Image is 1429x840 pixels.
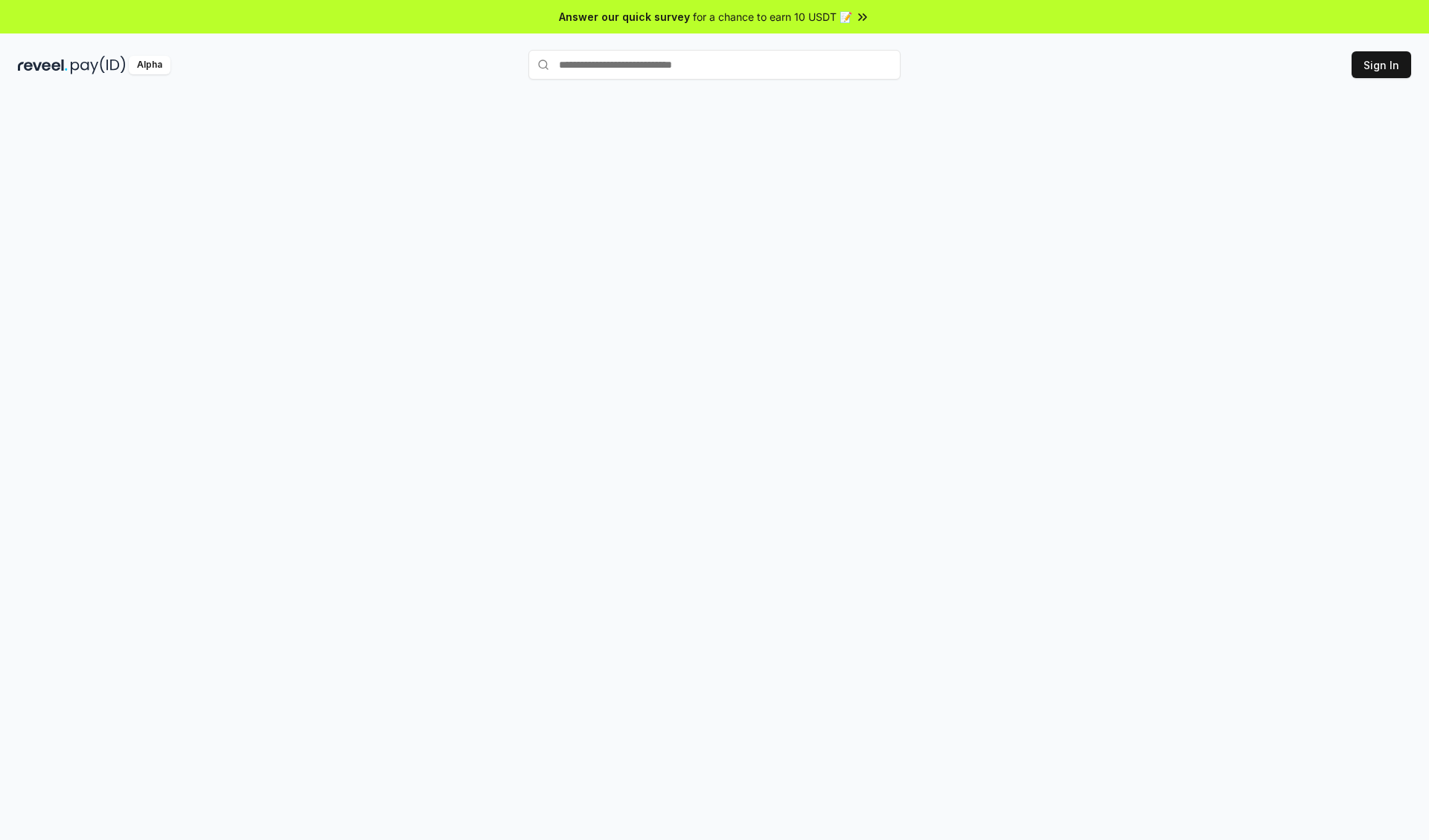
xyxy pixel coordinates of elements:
img: reveel_dark [18,56,68,74]
span: Answer our quick survey [559,9,690,25]
div: Alpha [129,56,170,74]
button: Sign In [1352,51,1411,78]
span: for a chance to earn 10 USDT 📝 [693,9,852,25]
img: pay_id [71,56,126,74]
